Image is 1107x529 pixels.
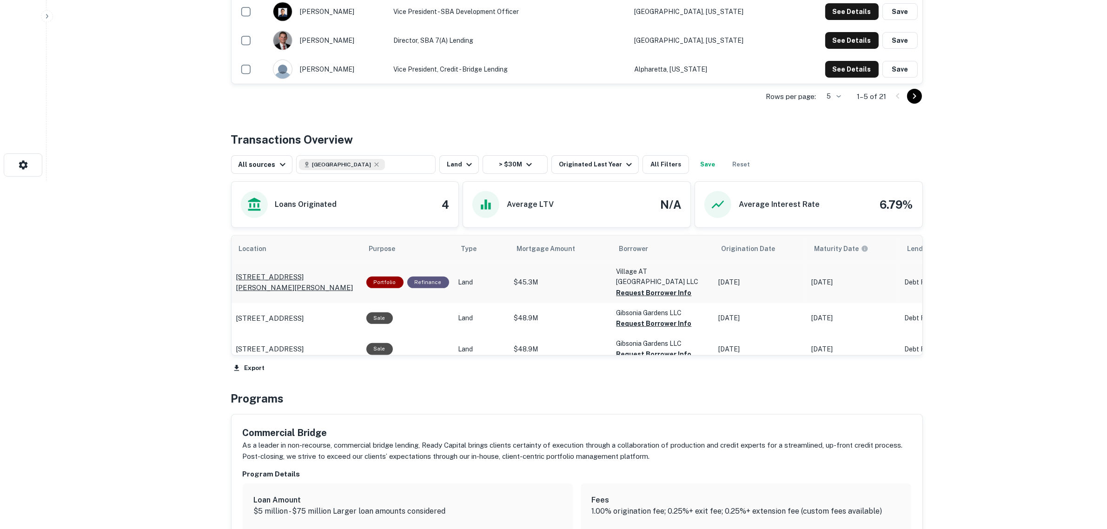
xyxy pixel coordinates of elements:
h6: Maturity Date [815,244,859,254]
p: Land [458,344,505,354]
p: Rows per page: [766,91,816,102]
h6: Average Interest Rate [739,199,820,210]
button: Go to next page [907,89,922,104]
button: Request Borrower Info [616,318,692,329]
h4: Transactions Overview [231,131,353,148]
button: Land [439,155,479,174]
th: Lender Type [900,236,984,262]
p: Village AT [GEOGRAPHIC_DATA] LLC [616,266,709,287]
button: See Details [825,32,879,49]
span: Origination Date [722,243,788,254]
p: Debt Fund [905,344,979,354]
button: Request Borrower Info [616,287,692,298]
div: This is a portfolio loan with 2 properties [366,277,404,288]
button: Export [231,361,267,375]
span: Location [239,243,279,254]
th: Borrower [612,236,714,262]
img: 1718288782657 [273,2,292,21]
span: Type [461,243,477,254]
p: Gibsonia Gardens LLC [616,308,709,318]
button: > $30M [483,155,548,174]
p: Debt Fund [905,313,979,323]
td: Vice President, Credit - Bridge Lending [389,55,630,84]
div: 5 [820,90,842,103]
th: Mortgage Amount [510,236,612,262]
h5: Commercial Bridge [243,426,911,440]
p: [DATE] [719,344,802,354]
button: See Details [825,3,879,20]
th: Purpose [362,236,454,262]
h6: Loan Amount [254,495,562,506]
h4: 4 [442,196,449,213]
img: 1517414189163 [273,31,292,50]
p: $48.9M [514,344,607,354]
button: See Details [825,61,879,78]
div: [PERSON_NAME] [273,60,384,79]
h4: 6.79% [880,196,913,213]
div: scrollable content [232,236,922,355]
td: Alpharetta, [US_STATE] [630,55,787,84]
a: [STREET_ADDRESS][PERSON_NAME][PERSON_NAME] [236,271,357,293]
p: 1–5 of 21 [857,91,887,102]
button: All Filters [643,155,689,174]
p: $45.3M [514,278,607,287]
div: Sale [366,343,393,355]
iframe: Chat Widget [1061,455,1107,499]
h6: Program Details [243,469,911,480]
div: [PERSON_NAME] [273,2,384,21]
img: 9c8pery4andzj6ohjkjp54ma2 [273,60,292,79]
h6: Loans Originated [275,199,337,210]
th: Maturity dates displayed may be estimated. Please contact the lender for the most accurate maturi... [807,236,900,262]
span: Maturity dates displayed may be estimated. Please contact the lender for the most accurate maturi... [815,244,881,254]
div: Maturity dates displayed may be estimated. Please contact the lender for the most accurate maturi... [815,244,868,254]
h6: Fees [592,495,900,506]
span: Lender Type [908,243,947,254]
p: [DATE] [719,278,802,287]
p: As a leader in non-recourse, commercial bridge lending, Ready Capital brings clients certainty of... [243,440,911,462]
td: Director, SBA 7(a) Lending [389,26,630,55]
p: [DATE] [812,278,895,287]
a: [STREET_ADDRESS] [236,313,357,324]
p: [DATE] [812,344,895,354]
button: All sources [231,155,292,174]
p: [DATE] [719,313,802,323]
span: Purpose [369,243,408,254]
th: Origination Date [714,236,807,262]
div: [PERSON_NAME] [273,31,384,50]
p: [DATE] [812,313,895,323]
button: Save your search to get updates of matches that match your search criteria. [693,155,723,174]
div: All sources [239,159,288,170]
p: $48.9M [514,313,607,323]
p: 1.00% origination fee; 0.25%+ exit fee; 0.25%+ extension fee (custom fees available) [592,506,900,517]
h4: Programs [231,390,284,407]
span: [GEOGRAPHIC_DATA] [312,160,371,169]
div: This loan purpose was for refinancing [407,277,449,288]
button: Originated Last Year [551,155,639,174]
button: Save [882,61,918,78]
h4: N/A [660,196,681,213]
td: [GEOGRAPHIC_DATA], [US_STATE] [630,26,787,55]
p: [STREET_ADDRESS] [236,313,304,324]
p: $5 million - $75 million Larger loan amounts considered [254,506,562,517]
p: Gibsonia Gardens LLC [616,338,709,349]
button: Save [882,3,918,20]
div: Originated Last Year [559,159,635,170]
th: Type [454,236,510,262]
p: Land [458,278,505,287]
p: Land [458,313,505,323]
span: Mortgage Amount [517,243,588,254]
h6: Average LTV [507,199,554,210]
p: [STREET_ADDRESS] [236,344,304,355]
button: Save [882,32,918,49]
button: Request Borrower Info [616,349,692,360]
button: Reset [726,155,756,174]
a: [STREET_ADDRESS] [236,344,357,355]
p: Debt Fund [905,278,979,287]
th: Location [232,236,362,262]
div: Sale [366,312,393,324]
span: Borrower [619,243,649,254]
